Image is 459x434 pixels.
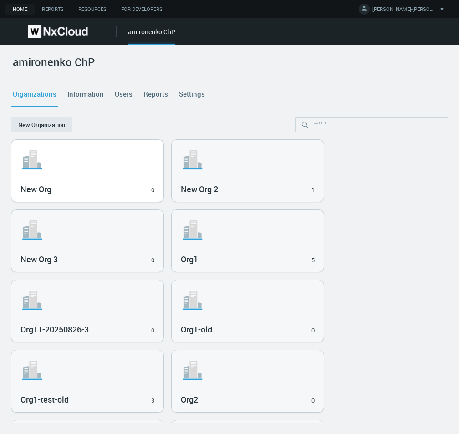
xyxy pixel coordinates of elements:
a: Home [5,4,35,15]
a: Information [66,82,106,107]
div: 3 [151,396,154,405]
a: Users [113,82,134,107]
a: Organizations [11,82,58,107]
div: 1 [311,186,315,195]
h3: Org1-old [181,325,301,335]
a: For Developers [114,4,170,15]
a: Reports [142,82,170,107]
div: 0 [311,326,315,335]
a: Settings [177,82,207,107]
h3: Org11-20250826-3 [20,325,141,335]
h2: amironenko ChP [13,56,95,69]
img: Nx Cloud logo [28,25,88,38]
div: 0 [151,256,154,265]
h3: Org1-test-old [20,395,141,405]
h3: New Org 3 [20,255,141,265]
div: 5 [311,256,315,265]
div: 0 [151,186,154,195]
button: New Organization [11,117,72,132]
div: 0 [311,396,315,405]
div: amironenko ChP [128,27,175,45]
h3: Org2 [181,395,301,405]
a: Resources [71,4,114,15]
div: 0 [151,326,154,335]
h3: New Org [20,184,141,194]
h3: New Org 2 [181,184,301,194]
span: [PERSON_NAME]-[PERSON_NAME] [372,5,436,16]
a: Reports [35,4,71,15]
h3: Org1 [181,255,301,265]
